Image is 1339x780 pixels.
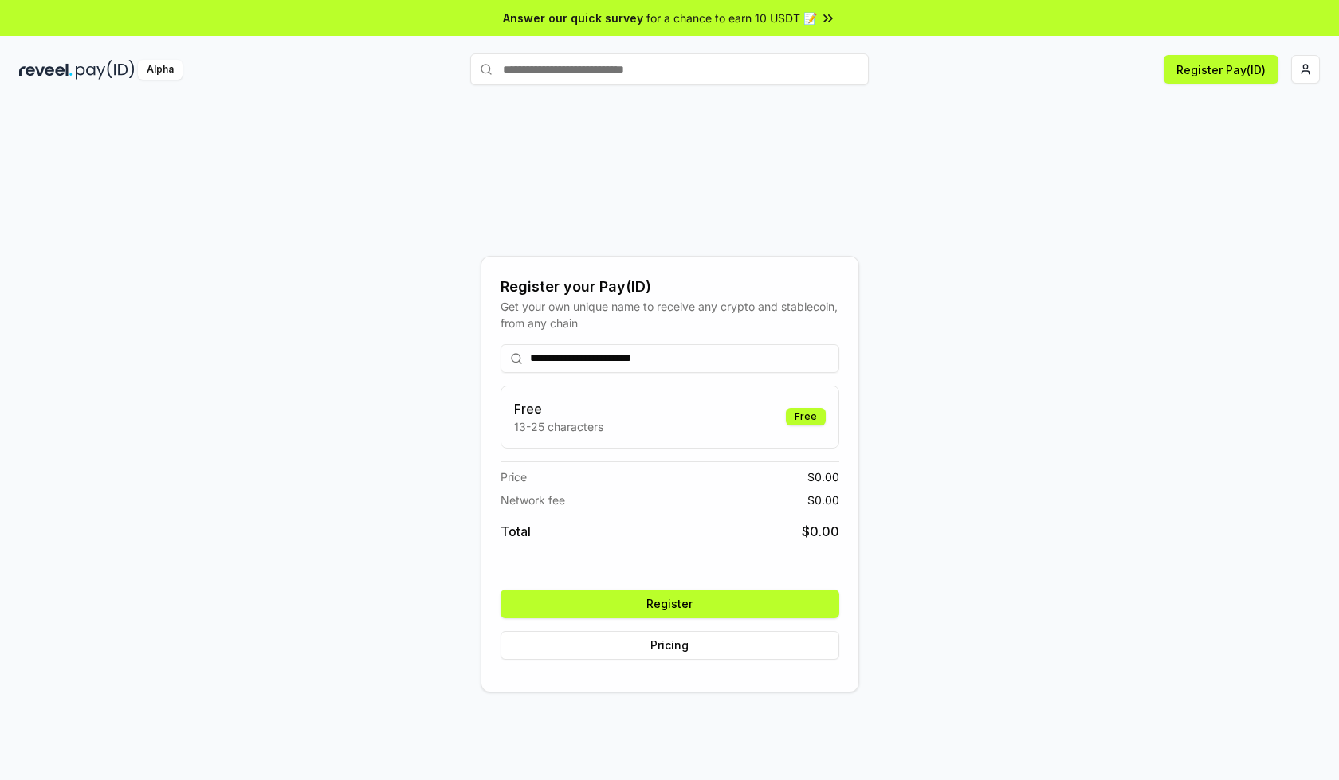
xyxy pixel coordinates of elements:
div: Get your own unique name to receive any crypto and stablecoin, from any chain [501,298,839,331]
div: Alpha [138,60,183,80]
button: Pricing [501,631,839,660]
span: $ 0.00 [807,468,839,485]
button: Register [501,590,839,618]
div: Free [786,408,826,425]
span: $ 0.00 [807,492,839,508]
p: 13-25 characters [514,418,603,435]
div: Register your Pay(ID) [501,276,839,298]
span: $ 0.00 [802,522,839,541]
img: pay_id [76,60,135,80]
h3: Free [514,399,603,418]
span: Answer our quick survey [503,10,643,26]
span: Total [501,522,531,541]
span: Price [501,468,527,485]
img: reveel_dark [19,60,73,80]
span: Network fee [501,492,565,508]
button: Register Pay(ID) [1164,55,1278,84]
span: for a chance to earn 10 USDT 📝 [646,10,817,26]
